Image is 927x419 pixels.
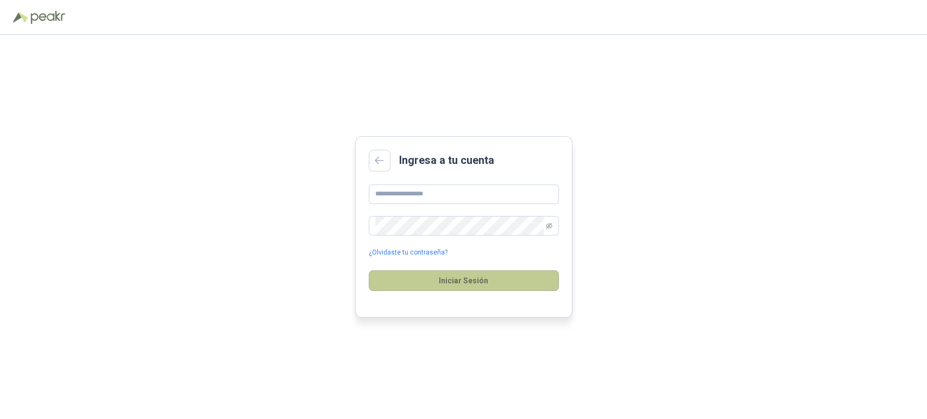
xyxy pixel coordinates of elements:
[30,11,65,24] img: Peakr
[546,223,552,229] span: eye-invisible
[369,270,559,291] button: Iniciar Sesión
[13,12,28,23] img: Logo
[399,152,494,169] h2: Ingresa a tu cuenta
[369,247,447,258] a: ¿Olvidaste tu contraseña?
